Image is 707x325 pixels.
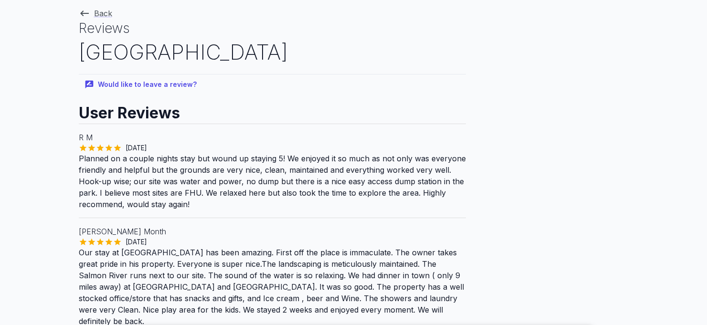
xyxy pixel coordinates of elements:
[79,9,112,18] a: Back
[79,132,466,143] p: R M
[79,38,466,67] h2: [GEOGRAPHIC_DATA]
[122,143,151,153] span: [DATE]
[79,74,204,95] button: Would like to leave a review?
[79,153,466,210] p: Planned on a couple nights stay but wound up staying 5! We enjoyed it so much as not only was eve...
[79,226,466,237] p: [PERSON_NAME] Month
[79,19,466,38] h1: Reviews
[122,237,151,247] span: [DATE]
[79,95,466,124] h2: User Reviews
